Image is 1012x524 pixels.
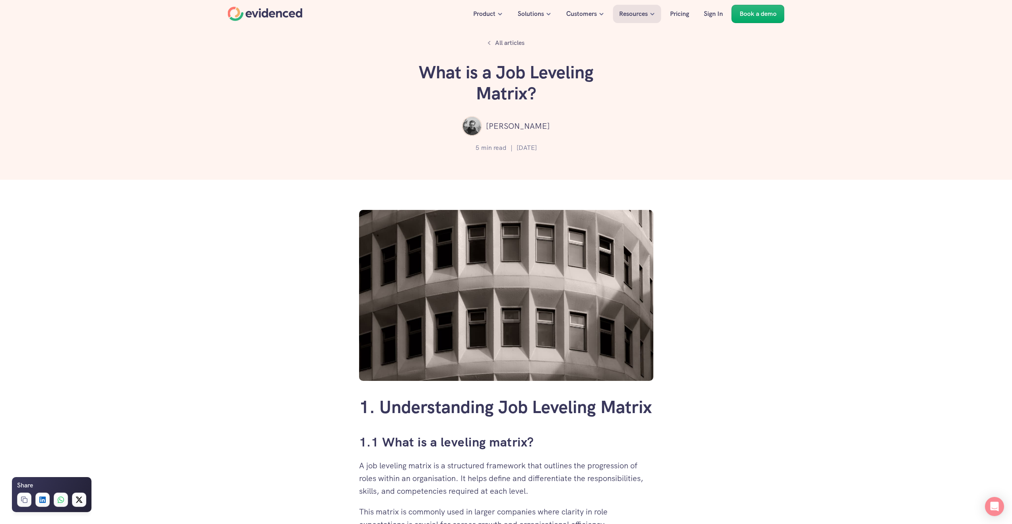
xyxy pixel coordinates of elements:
p: Product [473,9,495,19]
a: Sign In [698,5,729,23]
a: 1. Understanding Job Leveling Matrix [359,396,652,418]
p: 5 [476,143,479,153]
h6: Share [17,480,33,491]
a: All articles [483,36,529,50]
p: | [511,143,513,153]
p: Book a demo [740,9,777,19]
h1: What is a Job Leveling Matrix? [387,62,625,104]
a: Book a demo [732,5,785,23]
a: 1.1 What is a leveling matrix? [359,434,534,450]
a: Home [228,7,303,21]
div: Open Intercom Messenger [985,497,1004,516]
img: "" [462,116,482,136]
p: A job leveling matrix is a structured framework that outlines the progression of roles within an ... [359,459,653,497]
p: [PERSON_NAME] [486,120,550,132]
p: Pricing [670,9,689,19]
p: Resources [619,9,648,19]
p: Customers [566,9,597,19]
img: What is a job leveling matrix? [359,210,653,381]
p: All articles [495,38,524,48]
a: Pricing [664,5,695,23]
p: [DATE] [517,143,537,153]
p: Solutions [518,9,544,19]
p: Sign In [704,9,723,19]
p: min read [481,143,507,153]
